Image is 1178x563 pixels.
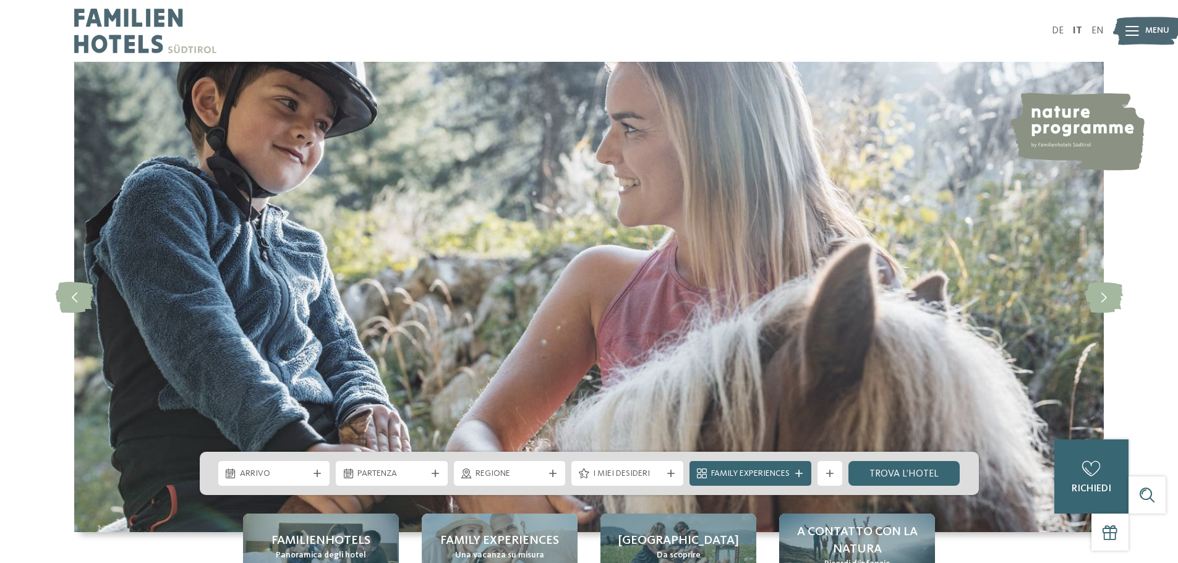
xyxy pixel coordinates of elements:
span: A contatto con la natura [792,523,923,558]
a: EN [1091,26,1104,36]
span: Regione [476,468,544,480]
span: I miei desideri [593,468,662,480]
span: Familienhotels [271,532,370,549]
img: Family hotel Alto Adige: the happy family places! [74,62,1104,532]
span: Panoramica degli hotel [276,549,366,562]
span: Da scoprire [657,549,701,562]
span: Family Experiences [711,468,790,480]
a: IT [1073,26,1082,36]
span: Una vacanza su misura [455,549,544,562]
a: richiedi [1054,439,1129,514]
span: Menu [1145,25,1169,37]
span: Arrivo [240,468,309,480]
span: Family experiences [440,532,559,549]
span: Partenza [357,468,426,480]
a: trova l’hotel [848,461,960,486]
a: DE [1052,26,1064,36]
span: [GEOGRAPHIC_DATA] [618,532,739,549]
span: richiedi [1072,484,1111,494]
img: nature programme by Familienhotels Südtirol [1009,93,1145,171]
